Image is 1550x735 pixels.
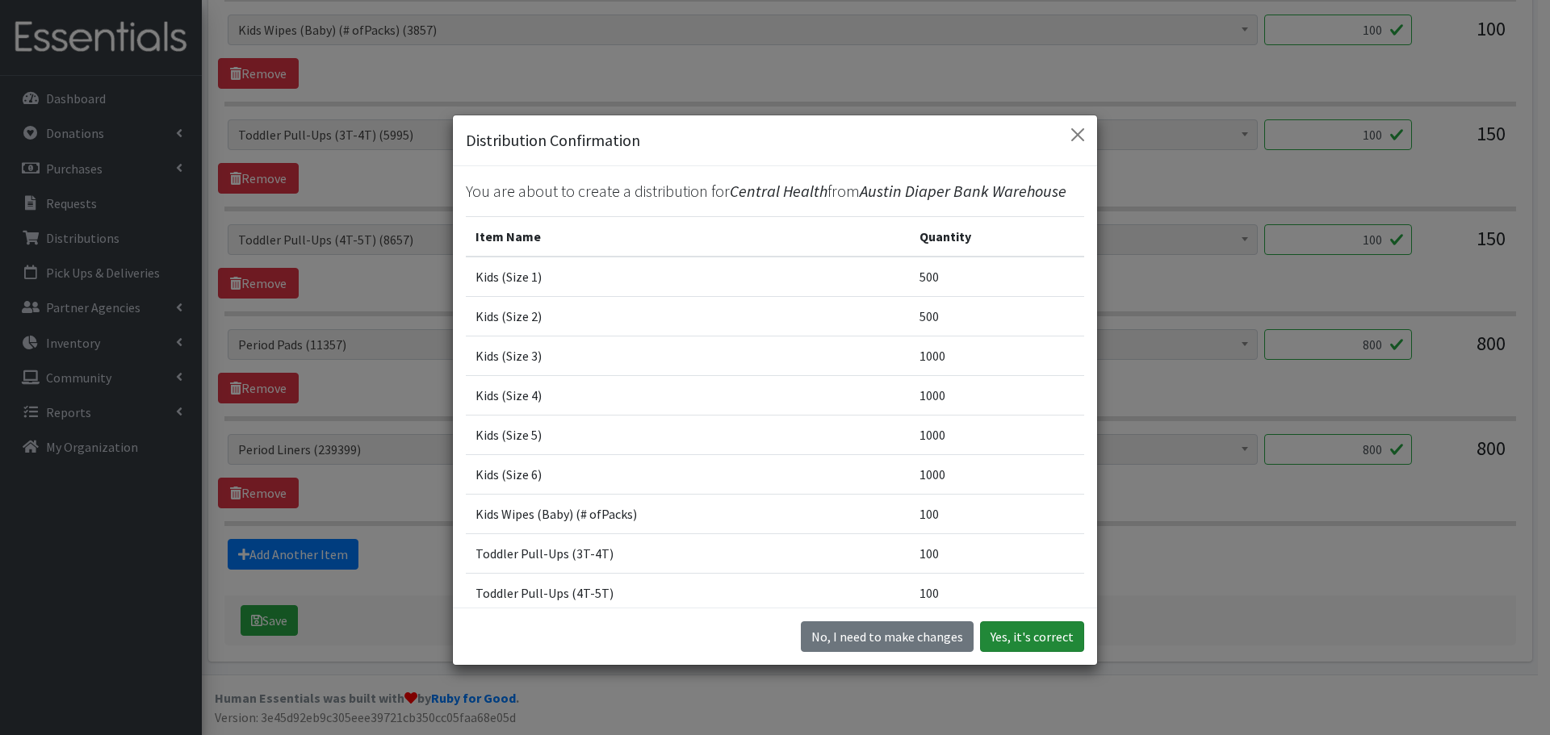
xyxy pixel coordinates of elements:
td: 1000 [910,336,1084,376]
td: Kids (Size 2) [466,297,910,336]
td: 100 [910,534,1084,574]
td: 1000 [910,416,1084,455]
td: Kids (Size 4) [466,376,910,416]
td: Kids (Size 5) [466,416,910,455]
td: Toddler Pull-Ups (3T-4T) [466,534,910,574]
th: Quantity [910,217,1084,257]
h5: Distribution Confirmation [466,128,640,152]
td: 500 [910,257,1084,297]
td: Kids (Size 1) [466,257,910,297]
button: Close [1065,122,1091,148]
td: Kids (Size 6) [466,455,910,495]
button: No I need to make changes [801,621,974,652]
p: You are about to create a distribution for from [466,179,1084,203]
th: Item Name [466,217,910,257]
span: Austin Diaper Bank Warehouse [860,181,1066,201]
td: 100 [910,574,1084,613]
td: 1000 [910,376,1084,416]
button: Yes, it's correct [980,621,1084,652]
td: 1000 [910,455,1084,495]
td: Kids Wipes (Baby) (# ofPacks) [466,495,910,534]
td: Toddler Pull-Ups (4T-5T) [466,574,910,613]
td: 100 [910,495,1084,534]
td: Kids (Size 3) [466,336,910,376]
span: Central Health [730,181,827,201]
td: 500 [910,297,1084,336]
